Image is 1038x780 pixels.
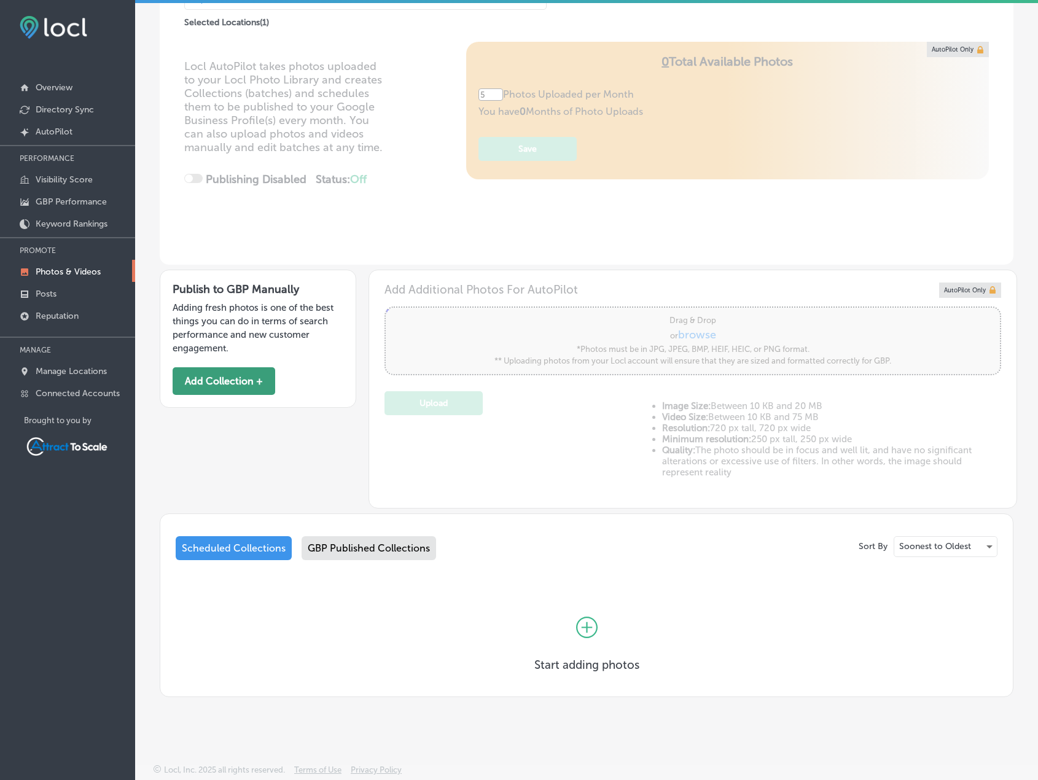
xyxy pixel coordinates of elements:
[894,537,997,556] div: Soonest to Oldest
[24,435,110,458] img: Attract To Scale
[173,367,275,395] button: Add Collection +
[36,311,79,321] p: Reputation
[36,289,57,299] p: Posts
[173,301,343,355] p: Adding fresh photos is one of the best things you can do in terms of search performance and new c...
[36,267,101,277] p: Photos & Videos
[36,219,107,229] p: Keyword Rankings
[184,12,269,28] p: Selected Locations ( 1 )
[36,127,72,137] p: AutoPilot
[36,104,94,115] p: Directory Sync
[36,366,107,376] p: Manage Locations
[176,536,292,560] div: Scheduled Collections
[20,16,87,39] img: fda3e92497d09a02dc62c9cd864e3231.png
[899,540,971,552] p: Soonest to Oldest
[164,765,285,774] p: Locl, Inc. 2025 all rights reserved.
[302,536,436,560] div: GBP Published Collections
[534,658,639,672] h3: Start adding photos
[859,541,888,552] p: Sort By
[36,82,72,93] p: Overview
[36,174,93,185] p: Visibility Score
[24,416,135,425] p: Brought to you by
[36,388,120,399] p: Connected Accounts
[173,283,343,296] h3: Publish to GBP Manually
[36,197,107,207] p: GBP Performance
